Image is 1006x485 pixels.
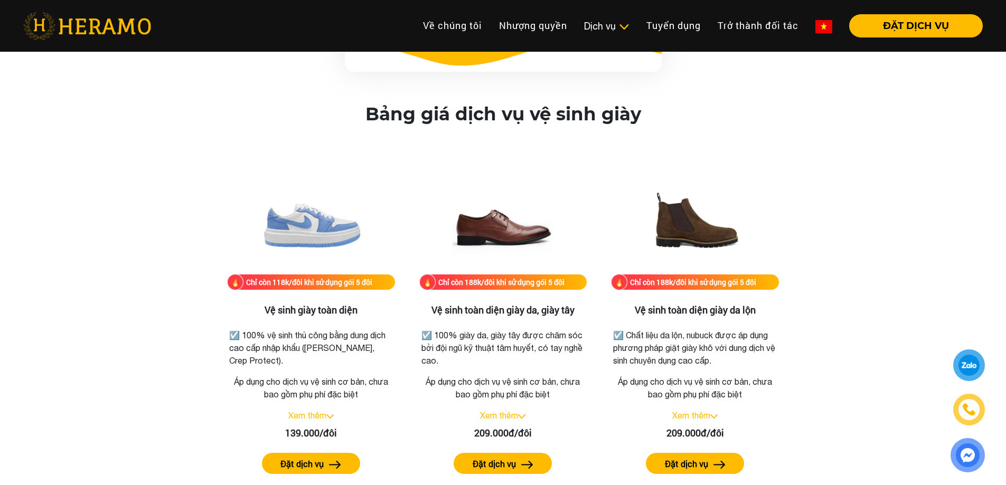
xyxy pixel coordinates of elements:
[672,411,710,420] a: Xem thêm
[709,14,807,37] a: Trở thành đối tác
[419,274,436,290] img: fire.png
[710,414,718,419] img: arrow_down.svg
[665,458,708,470] label: Đặt dịch vụ
[415,14,491,37] a: Về chúng tôi
[642,169,748,274] img: Vệ sinh toàn diện giày da lộn
[227,426,395,440] div: 139.000/đôi
[611,453,779,474] a: Đặt dịch vụ arrow
[584,19,629,33] div: Dịch vụ
[611,426,779,440] div: 209.000đ/đôi
[962,402,976,417] img: phone-icon
[438,277,565,288] div: Chỉ còn 188k/đôi khi sử dụng gói 5 đôi
[227,453,395,474] a: Đặt dịch vụ arrow
[419,453,587,474] a: Đặt dịch vụ arrow
[419,426,587,440] div: 209.000đ/đôi
[329,461,341,469] img: arrow
[491,14,576,37] a: Nhượng quyền
[227,305,395,316] h3: Vệ sinh giày toàn diện
[638,14,709,37] a: Tuyển dụng
[450,169,556,274] img: Vệ sinh toàn diện giày da, giày tây
[611,305,779,316] h3: Vệ sinh toàn diện giày da lộn
[419,375,587,401] p: Áp dụng cho dịch vụ vệ sinh cơ bản, chưa bao gồm phụ phí đặc biệt
[246,277,372,288] div: Chỉ còn 118k/đôi khi sử dụng gói 5 đôi
[365,103,641,125] h2: Bảng giá dịch vụ vệ sinh giày
[326,414,334,419] img: arrow_down.svg
[229,329,393,367] p: ☑️ 100% vệ sinh thủ công bằng dung dịch cao cấp nhập khẩu ([PERSON_NAME], Crep Protect).
[227,375,395,401] p: Áp dụng cho dịch vụ vệ sinh cơ bản, chưa bao gồm phụ phí đặc biệt
[421,329,585,367] p: ☑️ 100% giày da, giày tây được chăm sóc bởi đội ngũ kỹ thuật tâm huyết, có tay nghề cao.
[280,458,324,470] label: Đặt dịch vụ
[227,274,243,290] img: fire.png
[521,461,533,469] img: arrow
[955,395,983,424] a: phone-icon
[23,12,151,40] img: heramo-logo.png
[258,169,364,274] img: Vệ sinh giày toàn diện
[288,411,326,420] a: Xem thêm
[611,274,627,290] img: fire.png
[262,453,360,474] button: Đặt dịch vụ
[518,414,525,419] img: arrow_down.svg
[611,375,779,401] p: Áp dụng cho dịch vụ vệ sinh cơ bản, chưa bao gồm phụ phí đặc biệt
[480,411,518,420] a: Xem thêm
[713,461,726,469] img: arrow
[646,453,744,474] button: Đặt dịch vụ
[454,453,552,474] button: Đặt dịch vụ
[630,277,756,288] div: Chỉ còn 188k/đôi khi sử dụng gói 5 đôi
[419,305,587,316] h3: Vệ sinh toàn diện giày da, giày tây
[815,20,832,33] img: vn-flag.png
[613,329,777,367] p: ☑️ Chất liệu da lộn, nubuck được áp dụng phương pháp giặt giày khô với dung dịch vệ sinh chuyên d...
[618,22,629,32] img: subToggleIcon
[473,458,516,470] label: Đặt dịch vụ
[849,14,983,37] button: ĐẶT DỊCH VỤ
[841,21,983,31] a: ĐẶT DỊCH VỤ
